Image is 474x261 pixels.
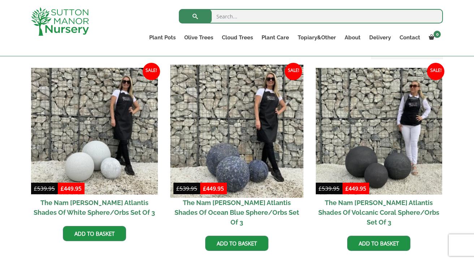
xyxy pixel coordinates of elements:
[340,32,365,43] a: About
[257,32,293,43] a: Plant Care
[34,185,55,192] bdi: 539.95
[425,32,443,43] a: 0
[285,63,302,80] span: Sale!
[217,32,257,43] a: Cloud Trees
[345,185,349,192] span: £
[173,195,300,230] h2: The Nam [PERSON_NAME] Atlantis Shades Of Ocean Blue Sphere/Orbs Set Of 3
[205,236,268,251] a: Add to basket: “The Nam Dinh Atlantis Shades Of Ocean Blue Sphere/Orbs Set Of 3”
[180,32,217,43] a: Olive Trees
[143,63,160,80] span: Sale!
[434,31,441,38] span: 0
[427,63,444,80] span: Sale!
[31,68,158,195] img: The Nam Dinh Atlantis Shades Of White Sphere/Orbs Set Of 3
[61,185,64,192] span: £
[145,32,180,43] a: Plant Pots
[203,185,224,192] bdi: 449.95
[31,68,158,221] a: Sale! The Nam [PERSON_NAME] Atlantis Shades Of White Sphere/Orbs Set Of 3
[31,195,158,221] h2: The Nam [PERSON_NAME] Atlantis Shades Of White Sphere/Orbs Set Of 3
[345,185,366,192] bdi: 449.95
[34,185,37,192] span: £
[316,68,443,230] a: Sale! The Nam [PERSON_NAME] Atlantis Shades Of Volcanic Coral Sphere/Orbs Set Of 3
[170,65,303,197] img: The Nam Dinh Atlantis Shades Of Ocean Blue Sphere/Orbs Set Of 3
[63,226,126,241] a: Add to basket: “The Nam Dinh Atlantis Shades Of White Sphere/Orbs Set Of 3”
[316,195,443,230] h2: The Nam [PERSON_NAME] Atlantis Shades Of Volcanic Coral Sphere/Orbs Set Of 3
[365,32,395,43] a: Delivery
[203,185,206,192] span: £
[347,236,410,251] a: Add to basket: “The Nam Dinh Atlantis Shades Of Volcanic Coral Sphere/Orbs Set Of 3”
[395,32,425,43] a: Contact
[179,9,443,23] input: Search...
[61,185,82,192] bdi: 449.95
[319,185,340,192] bdi: 539.95
[316,68,443,195] img: The Nam Dinh Atlantis Shades Of Volcanic Coral Sphere/Orbs Set Of 3
[293,32,340,43] a: Topiary&Other
[173,68,300,230] a: Sale! The Nam [PERSON_NAME] Atlantis Shades Of Ocean Blue Sphere/Orbs Set Of 3
[31,7,89,36] img: logo
[176,185,197,192] bdi: 539.95
[176,185,180,192] span: £
[319,185,322,192] span: £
